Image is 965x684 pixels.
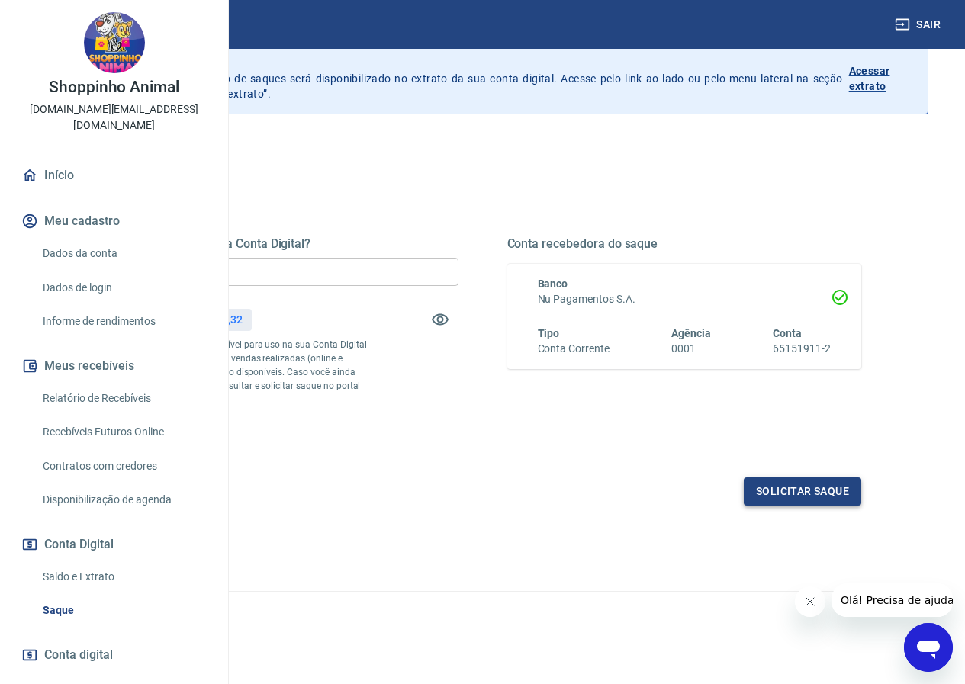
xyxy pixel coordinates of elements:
[795,586,825,617] iframe: Fechar mensagem
[18,204,210,238] button: Meu cadastro
[185,312,242,328] p: R$ 1.623,32
[538,327,560,339] span: Tipo
[18,159,210,192] a: Início
[671,341,711,357] h6: 0001
[538,291,832,307] h6: Nu Pagamentos S.A.
[892,11,947,39] button: Sair
[832,583,953,617] iframe: Mensagem da empresa
[18,638,210,672] a: Conta digital
[37,604,928,620] p: 2025 ©
[37,595,210,626] a: Saque
[37,383,210,414] a: Relatório de Recebíveis
[12,101,216,133] p: [DOMAIN_NAME][EMAIL_ADDRESS][DOMAIN_NAME]
[82,56,843,71] p: Histórico de saques
[104,338,369,406] p: *Corresponde ao saldo disponível para uso na sua Conta Digital Vindi. Incluindo os valores das ve...
[18,528,210,561] button: Conta Digital
[773,341,831,357] h6: 65151911-2
[49,79,179,95] p: Shoppinho Animal
[37,272,210,303] a: Dados de login
[671,327,711,339] span: Agência
[82,56,843,101] p: A partir de agora, o histórico de saques será disponibilizado no extrato da sua conta digital. Ac...
[37,451,210,482] a: Contratos com credores
[538,278,568,290] span: Banco
[104,236,458,252] h5: Quanto deseja sacar da Conta Digital?
[849,56,915,101] a: Acessar extrato
[84,12,145,73] img: 8faf9d95-b247-4b7b-b51c-ce8a2bf9e77f.jpeg
[773,327,802,339] span: Conta
[37,484,210,515] a: Disponibilização de agenda
[37,238,210,269] a: Dados da conta
[18,349,210,383] button: Meus recebíveis
[507,236,862,252] h5: Conta recebedora do saque
[44,644,113,666] span: Conta digital
[9,11,128,23] span: Olá! Precisa de ajuda?
[37,306,210,337] a: Informe de rendimentos
[538,341,610,357] h6: Conta Corrente
[37,561,210,592] a: Saldo e Extrato
[849,63,915,94] p: Acessar extrato
[744,477,861,506] button: Solicitar saque
[37,416,210,448] a: Recebíveis Futuros Online
[904,623,953,672] iframe: Botão para abrir a janela de mensagens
